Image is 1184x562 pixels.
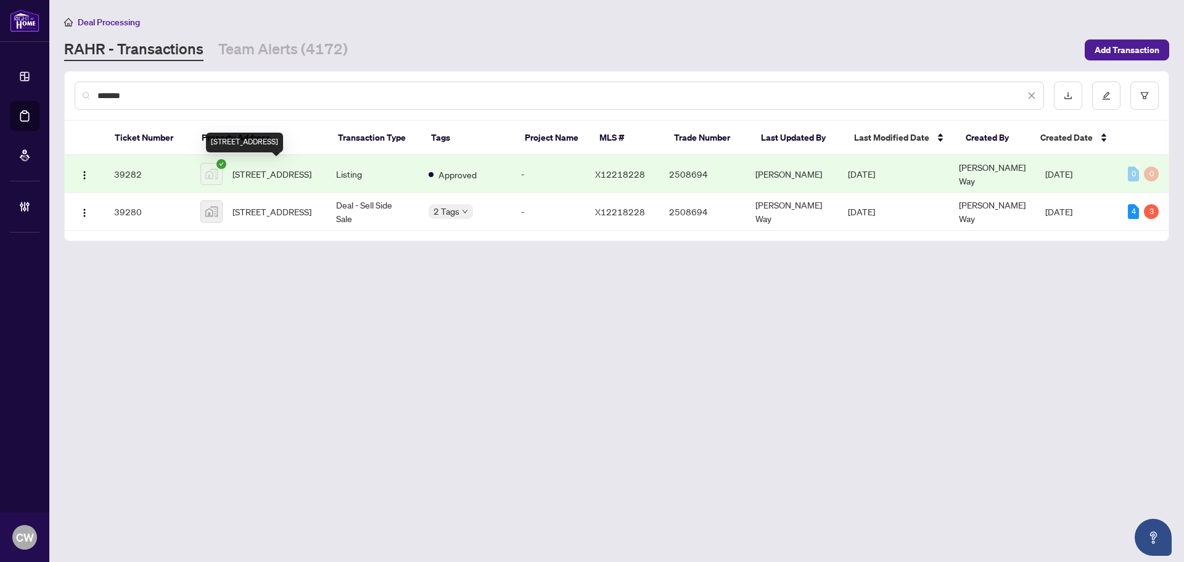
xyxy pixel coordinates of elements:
button: Logo [75,164,94,184]
div: 0 [1144,167,1159,181]
td: 39280 [104,193,191,231]
span: filter [1140,91,1149,100]
th: Last Modified Date [844,121,956,155]
th: Project Name [515,121,590,155]
td: - [511,193,585,231]
a: RAHR - Transactions [64,39,203,61]
div: 3 [1144,204,1159,219]
img: Logo [80,170,89,180]
span: Created Date [1040,131,1093,144]
button: filter [1130,81,1159,110]
span: close [1027,91,1036,100]
td: - [511,155,585,193]
span: [STREET_ADDRESS] [232,167,311,181]
th: Created By [956,121,1030,155]
td: Listing [326,155,419,193]
span: [DATE] [1045,168,1072,180]
div: 4 [1128,204,1139,219]
td: [PERSON_NAME] Way [746,193,838,231]
span: Add Transaction [1095,40,1159,60]
td: Deal - Sell Side Sale [326,193,419,231]
button: edit [1092,81,1120,110]
th: Tags [421,121,514,155]
img: thumbnail-img [201,163,222,184]
button: Logo [75,202,94,221]
button: Open asap [1135,519,1172,556]
th: Property Address [192,121,329,155]
button: Add Transaction [1085,39,1169,60]
th: Trade Number [664,121,751,155]
span: [STREET_ADDRESS] [232,205,311,218]
span: Deal Processing [78,17,140,28]
td: 2508694 [659,155,746,193]
span: down [462,209,468,215]
span: [DATE] [848,168,875,180]
th: Ticket Number [105,121,192,155]
td: 2508694 [659,193,746,231]
a: Team Alerts (4172) [218,39,348,61]
span: [PERSON_NAME] Way [959,162,1026,186]
span: [PERSON_NAME] Way [959,199,1026,224]
span: Approved [438,168,477,181]
div: [STREET_ADDRESS] [206,133,283,152]
span: Last Modified Date [854,131,929,144]
span: CW [16,529,34,546]
span: X12218228 [595,206,645,217]
td: 39282 [104,155,191,193]
th: MLS # [590,121,664,155]
span: download [1064,91,1072,100]
img: thumbnail-img [201,201,222,222]
button: download [1054,81,1082,110]
span: edit [1102,91,1111,100]
span: [DATE] [848,206,875,217]
span: check-circle [216,159,226,169]
th: Transaction Type [328,121,421,155]
td: [PERSON_NAME] [746,155,838,193]
div: 0 [1128,167,1139,181]
th: Last Updated By [751,121,844,155]
span: 2 Tags [434,204,459,218]
span: home [64,18,73,27]
th: Created Date [1030,121,1117,155]
span: [DATE] [1045,206,1072,217]
span: X12218228 [595,168,645,180]
img: logo [10,9,39,32]
img: Logo [80,208,89,218]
